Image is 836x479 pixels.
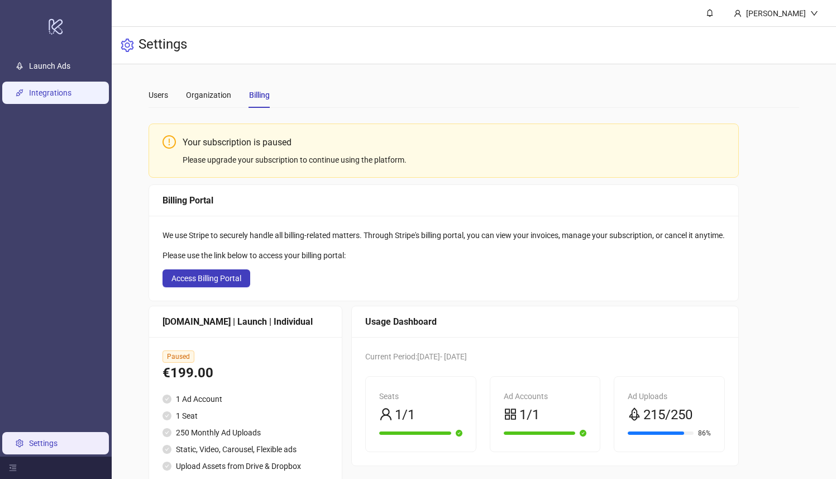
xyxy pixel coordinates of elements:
[810,10,818,17] span: down
[183,154,725,166] div: Please upgrade your subscription to continue using the platform.
[186,89,231,101] div: Organization
[9,464,17,472] span: menu-fold
[29,89,71,98] a: Integrations
[171,274,241,283] span: Access Billing Portal
[121,39,134,52] span: setting
[163,462,171,471] span: check-circle
[163,460,328,472] li: Upload Assets from Drive & Dropbox
[379,390,462,402] div: Seats
[734,10,742,17] span: user
[163,443,328,456] li: Static, Video, Carousel, Flexible ads
[706,9,714,17] span: bell
[395,405,415,426] span: 1/1
[163,395,171,404] span: check-circle
[163,350,194,363] span: Paused
[163,315,328,329] div: [DOMAIN_NAME] | Launch | Individual
[163,269,250,287] button: Access Billing Portal
[163,410,328,422] li: 1 Seat
[628,407,641,421] span: rocket
[365,352,467,361] span: Current Period: [DATE] - [DATE]
[365,315,725,329] div: Usage Dashboard
[163,193,725,207] div: Billing Portal
[163,428,171,437] span: check-circle
[379,407,393,421] span: user
[580,430,586,437] span: check-circle
[183,135,725,149] div: Your subscription is paused
[504,390,587,402] div: Ad Accounts
[163,249,725,262] div: Please use the link below to access your billing portal:
[138,36,187,55] h3: Settings
[628,390,711,402] div: Ad Uploads
[163,393,328,405] li: 1 Ad Account
[163,411,171,420] span: check-circle
[163,426,328,439] li: 250 Monthly Ad Uploads
[249,89,270,101] div: Billing
[163,445,171,454] span: check-circle
[643,405,692,426] span: 215/250
[29,439,58,448] a: Settings
[698,430,711,437] span: 86%
[504,407,517,421] span: appstore
[29,62,70,71] a: Launch Ads
[163,135,176,149] span: exclamation-circle
[163,363,328,384] div: €199.00
[519,405,539,426] span: 1/1
[742,7,810,20] div: [PERSON_NAME]
[456,430,462,437] span: check-circle
[149,89,168,101] div: Users
[163,229,725,241] div: We use Stripe to securely handle all billing-related matters. Through Stripe's billing portal, yo...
